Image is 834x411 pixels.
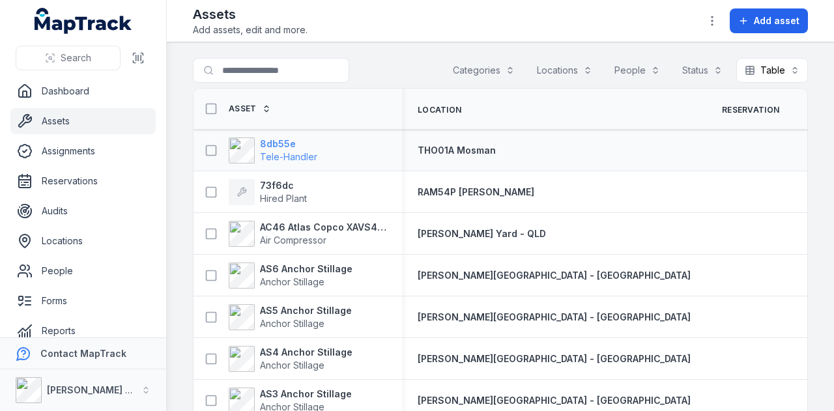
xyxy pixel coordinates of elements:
[10,168,156,194] a: Reservations
[260,221,386,234] strong: AC46 Atlas Copco XAVS450
[606,58,669,83] button: People
[10,108,156,134] a: Assets
[229,304,352,330] a: AS5 Anchor StillageAnchor Stillage
[260,179,307,192] strong: 73f6dc
[418,394,691,407] a: [PERSON_NAME][GEOGRAPHIC_DATA] - [GEOGRAPHIC_DATA]
[260,262,352,276] strong: AS6 Anchor Stillage
[418,395,691,406] span: [PERSON_NAME][GEOGRAPHIC_DATA] - [GEOGRAPHIC_DATA]
[229,104,271,114] a: Asset
[16,46,121,70] button: Search
[722,105,779,115] span: Reservation
[10,198,156,224] a: Audits
[418,269,691,282] a: [PERSON_NAME][GEOGRAPHIC_DATA] - [GEOGRAPHIC_DATA]
[418,186,534,199] a: RAM54P [PERSON_NAME]
[418,105,461,115] span: Location
[260,234,326,246] span: Air Compressor
[418,353,691,364] span: [PERSON_NAME][GEOGRAPHIC_DATA] - [GEOGRAPHIC_DATA]
[260,276,324,287] span: Anchor Stillage
[674,58,731,83] button: Status
[528,58,601,83] button: Locations
[444,58,523,83] button: Categories
[10,288,156,314] a: Forms
[193,5,308,23] h2: Assets
[418,145,496,156] span: THO01A Mosman
[260,304,352,317] strong: AS5 Anchor Stillage
[260,137,317,150] strong: 8db55e
[10,138,156,164] a: Assignments
[193,23,308,36] span: Add assets, edit and more.
[229,262,352,289] a: AS6 Anchor StillageAnchor Stillage
[40,348,126,359] strong: Contact MapTrack
[260,360,324,371] span: Anchor Stillage
[229,346,352,372] a: AS4 Anchor StillageAnchor Stillage
[418,270,691,281] span: [PERSON_NAME][GEOGRAPHIC_DATA] - [GEOGRAPHIC_DATA]
[260,346,352,359] strong: AS4 Anchor Stillage
[754,14,799,27] span: Add asset
[10,228,156,254] a: Locations
[418,227,546,240] a: [PERSON_NAME] Yard - QLD
[229,104,257,114] span: Asset
[418,311,691,324] a: [PERSON_NAME][GEOGRAPHIC_DATA] - [GEOGRAPHIC_DATA]
[260,388,352,401] strong: AS3 Anchor Stillage
[418,352,691,365] a: [PERSON_NAME][GEOGRAPHIC_DATA] - [GEOGRAPHIC_DATA]
[10,78,156,104] a: Dashboard
[229,221,386,247] a: AC46 Atlas Copco XAVS450Air Compressor
[61,51,91,64] span: Search
[260,151,317,162] span: Tele-Handler
[418,186,534,197] span: RAM54P [PERSON_NAME]
[229,137,317,163] a: 8db55eTele-Handler
[10,258,156,284] a: People
[418,144,496,157] a: THO01A Mosman
[35,8,132,34] a: MapTrack
[730,8,808,33] button: Add asset
[10,318,156,344] a: Reports
[736,58,808,83] button: Table
[260,193,307,204] span: Hired Plant
[229,179,307,205] a: 73f6dcHired Plant
[47,384,154,395] strong: [PERSON_NAME] Group
[418,228,546,239] span: [PERSON_NAME] Yard - QLD
[418,311,691,322] span: [PERSON_NAME][GEOGRAPHIC_DATA] - [GEOGRAPHIC_DATA]
[260,318,324,329] span: Anchor Stillage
